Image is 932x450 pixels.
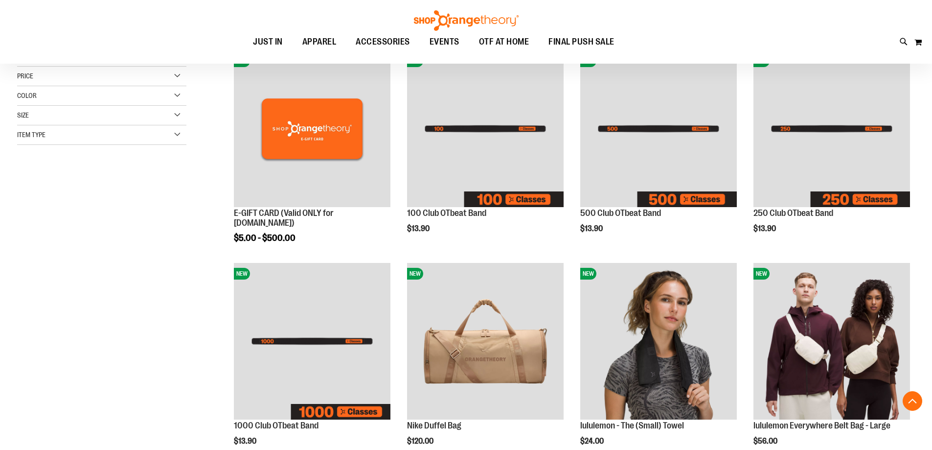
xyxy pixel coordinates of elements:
[539,31,624,53] a: FINAL PUSH SALE
[548,31,614,53] span: FINAL PUSH SALE
[407,208,486,218] a: 100 Club OTbeat Band
[580,437,605,446] span: $24.00
[407,50,564,207] img: Image of 100 Club OTbeat Band
[407,224,431,233] span: $13.90
[234,233,296,243] span: $5.00 - $500.00
[234,421,318,430] a: 1000 Club OTbeat Band
[753,50,910,207] img: Image of 250 Club OTbeat Band
[412,10,520,31] img: Shop Orangetheory
[229,46,395,267] div: product
[753,50,910,209] a: Image of 250 Club OTbeat BandNEW
[407,421,461,430] a: Nike Duffel Bag
[903,391,922,411] button: Back To Top
[346,31,420,53] a: ACCESSORIES
[243,31,293,53] a: JUST IN
[234,50,390,207] img: E-GIFT CARD (Valid ONLY for ShopOrangetheory.com)
[580,421,684,430] a: lululemon - The (Small) Towel
[234,437,258,446] span: $13.90
[580,208,661,218] a: 500 Club OTbeat Band
[407,263,564,421] a: Nike Duffel BagNEW
[430,31,459,53] span: EVENTS
[17,92,37,99] span: Color
[753,421,890,430] a: lululemon Everywhere Belt Bag - Large
[407,50,564,209] a: Image of 100 Club OTbeat BandNEW
[753,437,779,446] span: $56.00
[234,263,390,420] img: Image of 1000 Club OTbeat Band
[234,208,334,228] a: E-GIFT CARD (Valid ONLY for [DOMAIN_NAME])
[402,46,568,253] div: product
[234,263,390,421] a: Image of 1000 Club OTbeat BandNEW
[580,224,604,233] span: $13.90
[580,50,737,209] a: Image of 500 Club OTbeat BandNEW
[302,31,337,53] span: APPAREL
[753,268,770,280] span: NEW
[753,263,910,421] a: lululemon Everywhere Belt Bag - LargeNEW
[234,268,250,280] span: NEW
[580,263,737,420] img: lululemon - The (Small) Towel
[753,224,777,233] span: $13.90
[575,46,742,253] div: product
[753,208,833,218] a: 250 Club OTbeat Band
[407,268,423,280] span: NEW
[407,263,564,420] img: Nike Duffel Bag
[749,46,915,253] div: product
[293,31,346,53] a: APPAREL
[356,31,410,53] span: ACCESSORIES
[753,263,910,420] img: lululemon Everywhere Belt Bag - Large
[17,72,33,80] span: Price
[253,31,283,53] span: JUST IN
[17,111,29,119] span: Size
[580,50,737,207] img: Image of 500 Club OTbeat Band
[580,263,737,421] a: lululemon - The (Small) TowelNEW
[17,131,45,139] span: Item Type
[407,437,435,446] span: $120.00
[479,31,529,53] span: OTF AT HOME
[234,50,390,209] a: E-GIFT CARD (Valid ONLY for ShopOrangetheory.com)NEW
[420,31,469,53] a: EVENTS
[580,268,596,280] span: NEW
[469,31,539,53] a: OTF AT HOME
